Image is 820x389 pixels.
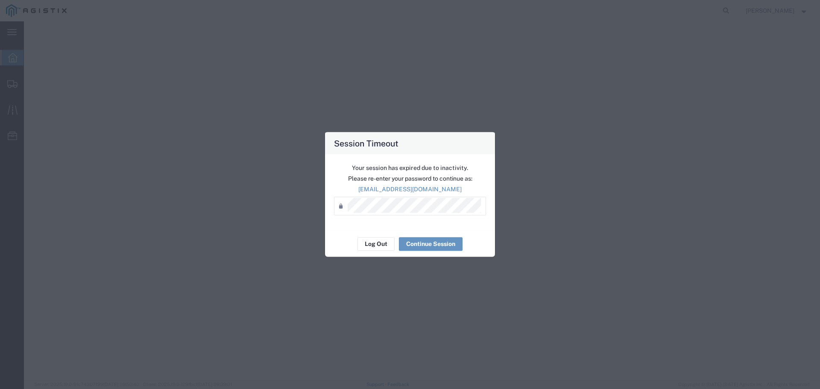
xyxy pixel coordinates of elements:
p: Please re-enter your password to continue as: [334,174,486,183]
h4: Session Timeout [334,137,398,149]
button: Log Out [357,237,395,251]
p: [EMAIL_ADDRESS][DOMAIN_NAME] [334,184,486,193]
p: Your session has expired due to inactivity. [334,163,486,172]
button: Continue Session [399,237,463,251]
